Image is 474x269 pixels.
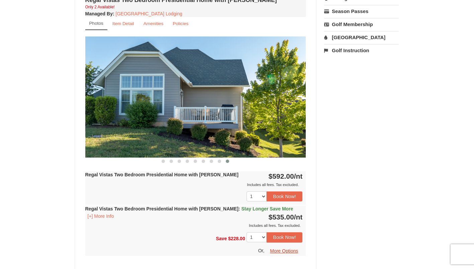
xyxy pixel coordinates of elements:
span: Save [216,236,227,241]
span: : [239,206,240,211]
span: $228.00 [228,236,245,241]
button: Book Now! [267,232,303,242]
a: [GEOGRAPHIC_DATA] [324,31,399,43]
a: Photos [85,17,107,30]
div: Includes all fees. Tax excluded. [85,222,303,229]
button: Book Now! [267,191,303,201]
button: More Options [266,246,302,256]
strong: : [85,11,114,16]
a: [GEOGRAPHIC_DATA] Lodging [116,11,182,16]
span: /nt [294,213,303,221]
strong: Regal Vistas Two Bedroom Presidential Home with [PERSON_NAME] [85,172,239,177]
small: Amenities [144,21,164,26]
span: /nt [294,172,303,180]
small: Item Detail [112,21,134,26]
span: Managed By [85,11,113,16]
a: Amenities [139,17,168,30]
small: Policies [173,21,188,26]
a: Golf Membership [324,18,399,30]
a: Item Detail [108,17,138,30]
a: Golf Instruction [324,44,399,57]
button: [+] More Info [85,212,116,220]
span: Stay Longer Save More [242,206,293,211]
strong: $592.00 [269,172,303,180]
span: $535.00 [269,213,294,221]
small: Photos [89,21,103,26]
strong: Regal Vistas Two Bedroom Presidential Home with [PERSON_NAME] [85,206,293,211]
span: Or, [258,248,265,253]
a: Season Passes [324,5,399,17]
img: 18876286-50-7afc76a0.jpg [85,36,306,157]
small: Only 2 Available! [85,5,115,9]
div: Includes all fees. Tax excluded. [85,181,303,188]
a: Policies [168,17,193,30]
